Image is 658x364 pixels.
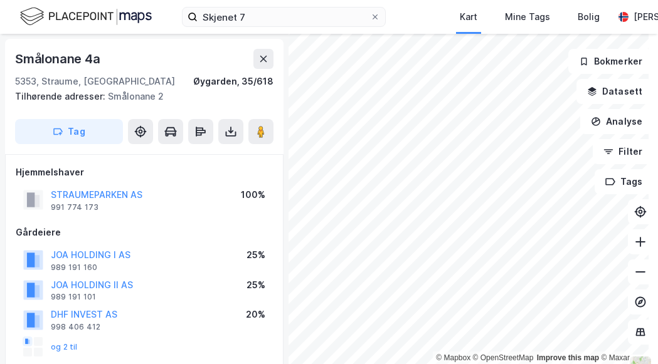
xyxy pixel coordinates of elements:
[568,49,653,74] button: Bokmerker
[193,74,273,89] div: Øygarden, 35/618
[51,263,97,273] div: 989 191 160
[15,74,175,89] div: 5353, Straume, [GEOGRAPHIC_DATA]
[16,225,273,240] div: Gårdeiere
[51,292,96,302] div: 989 191 101
[51,322,100,332] div: 998 406 412
[15,119,123,144] button: Tag
[51,202,98,212] div: 991 774 173
[15,89,263,104] div: Smålonane 2
[576,79,653,104] button: Datasett
[247,247,265,263] div: 25%
[246,307,265,322] div: 20%
[580,109,653,134] button: Analyse
[505,9,550,24] div: Mine Tags
[593,139,653,164] button: Filter
[15,91,108,101] span: Tilhørende adresser:
[16,165,273,180] div: Hjemmelshaver
[198,8,370,26] input: Søk på adresse, matrikkel, gårdeiere, leietakere eller personer
[436,353,470,362] a: Mapbox
[595,304,658,364] iframe: Chat Widget
[15,49,103,69] div: Smålonane 4a
[247,278,265,293] div: 25%
[20,6,152,28] img: logo.f888ab2527a4732fd821a326f86c7f29.svg
[460,9,477,24] div: Kart
[241,187,265,202] div: 100%
[595,169,653,194] button: Tags
[578,9,600,24] div: Bolig
[537,353,599,362] a: Improve this map
[473,353,534,362] a: OpenStreetMap
[595,304,658,364] div: Kontrollprogram for chat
